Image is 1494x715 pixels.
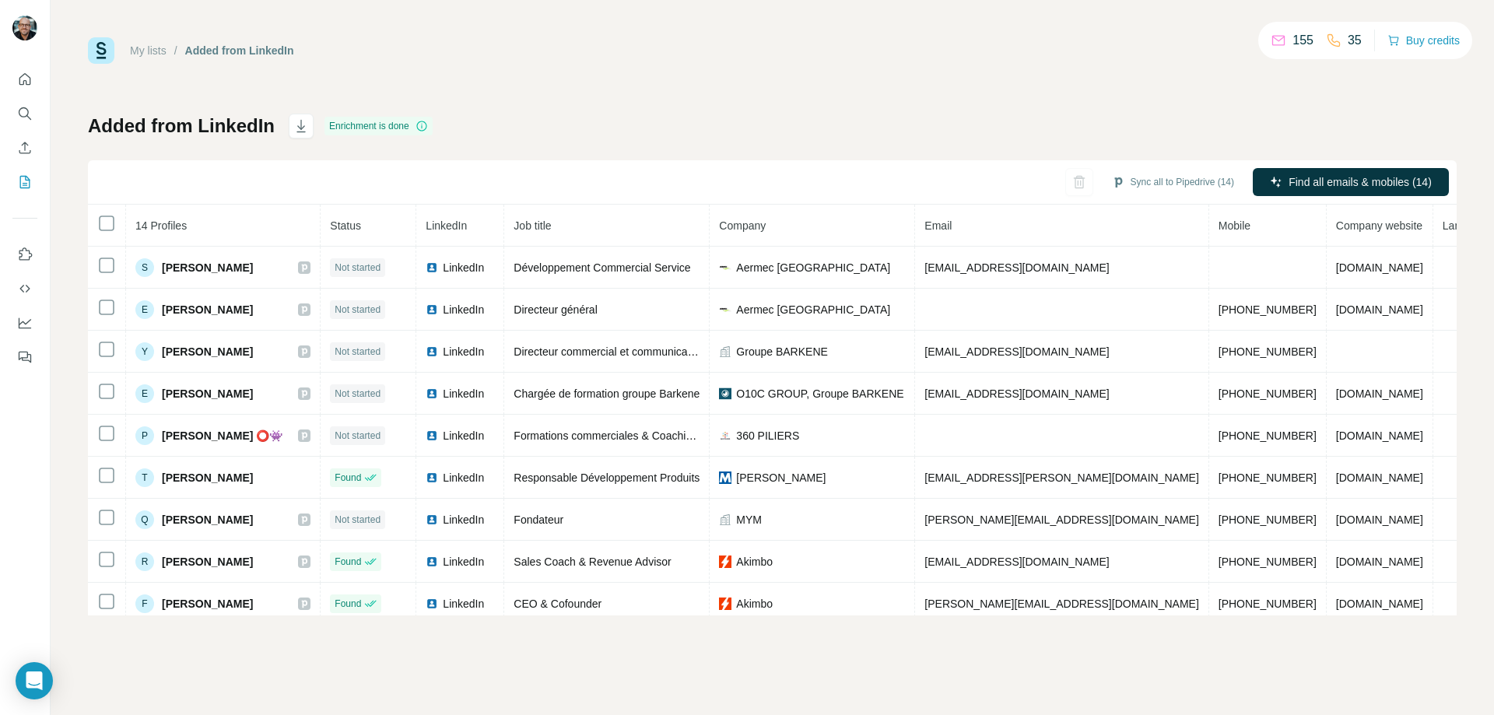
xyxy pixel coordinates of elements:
button: Feedback [12,343,37,371]
span: [EMAIL_ADDRESS][DOMAIN_NAME] [924,556,1109,568]
span: [DOMAIN_NAME] [1336,303,1423,316]
span: [PERSON_NAME][EMAIL_ADDRESS][DOMAIN_NAME] [924,513,1198,526]
img: LinkedIn logo [426,387,438,400]
button: My lists [12,168,37,196]
div: Added from LinkedIn [185,43,294,58]
span: Not started [335,345,381,359]
img: company-logo [719,598,731,610]
span: LinkedIn [443,302,484,317]
ringoverc2c-number-84e06f14122c: [PHONE_NUMBER] [1219,387,1317,400]
ringoverc2c-number-84e06f14122c: [PHONE_NUMBER] [1219,598,1317,610]
button: Search [12,100,37,128]
span: [PERSON_NAME] [162,470,253,485]
button: Use Surfe API [12,275,37,303]
img: company-logo [719,261,731,274]
ringoverc2c-number-84e06f14122c: [PHONE_NUMBER] [1219,471,1317,484]
ringoverc2c-84e06f14122c: Call with Ringover [1219,598,1317,610]
span: Sales Coach & Revenue Advisor [514,556,671,568]
span: [EMAIL_ADDRESS][DOMAIN_NAME] [924,345,1109,358]
img: company-logo [719,556,731,568]
span: CEO & Cofounder [514,598,601,610]
ringoverc2c-84e06f14122c: Call with Ringover [1219,303,1317,316]
span: 14 Profiles [135,219,187,232]
ringoverc2c-84e06f14122c: Call with Ringover [1219,556,1317,568]
span: LinkedIn [443,596,484,612]
span: Job title [514,219,551,232]
ringoverc2c-number-84e06f14122c: [PHONE_NUMBER] [1219,513,1317,526]
ringoverc2c-number-84e06f14122c: [PHONE_NUMBER] [1219,303,1317,316]
img: Surfe Logo [88,37,114,64]
span: Find all emails & mobiles (14) [1289,174,1432,190]
span: [PERSON_NAME] [162,302,253,317]
span: Formations commerciales & Coaching "Vente" | Conseil "Stratégie & plan d'actions" [514,429,915,442]
ringoverc2c-84e06f14122c: Call with Ringover [1219,513,1317,526]
img: LinkedIn logo [426,429,438,442]
span: Aermec [GEOGRAPHIC_DATA] [736,302,890,317]
span: Found [335,471,361,485]
span: Not started [335,261,381,275]
img: company-logo [719,429,731,442]
div: Open Intercom Messenger [16,662,53,699]
p: 35 [1348,31,1362,50]
span: Akimbo [736,554,773,570]
button: Sync all to Pipedrive (14) [1101,170,1245,194]
span: [PERSON_NAME][EMAIL_ADDRESS][DOMAIN_NAME] [924,598,1198,610]
span: Not started [335,303,381,317]
div: P [135,426,154,445]
span: Mobile [1219,219,1250,232]
div: E [135,384,154,403]
span: Landline [1443,219,1484,232]
span: Directeur commercial et communication. [514,345,708,358]
ringoverc2c-84e06f14122c: Call with Ringover [1219,387,1317,400]
span: Not started [335,387,381,401]
div: R [135,552,154,571]
span: Aermec [GEOGRAPHIC_DATA] [736,260,890,275]
button: Enrich CSV [12,134,37,162]
ringoverc2c-84e06f14122c: Call with Ringover [1219,471,1317,484]
span: [EMAIL_ADDRESS][DOMAIN_NAME] [924,261,1109,274]
span: Not started [335,513,381,527]
p: 155 [1292,31,1313,50]
h1: Added from LinkedIn [88,114,275,138]
span: Responsable Développement Produits [514,471,700,484]
img: company-logo [719,471,731,484]
span: [PERSON_NAME] [162,554,253,570]
span: LinkedIn [443,554,484,570]
span: LinkedIn [426,219,467,232]
span: [PERSON_NAME] [162,260,253,275]
span: Directeur général [514,303,597,316]
span: [DOMAIN_NAME] [1336,429,1423,442]
span: LinkedIn [443,260,484,275]
span: Not started [335,429,381,443]
img: LinkedIn logo [426,345,438,358]
span: [PERSON_NAME] [162,386,253,401]
span: [DOMAIN_NAME] [1336,513,1423,526]
button: Use Surfe on LinkedIn [12,240,37,268]
img: LinkedIn logo [426,556,438,568]
img: company-logo [719,303,731,316]
span: [PERSON_NAME] [162,596,253,612]
div: E [135,300,154,319]
button: Quick start [12,65,37,93]
img: LinkedIn logo [426,598,438,610]
li: / [174,43,177,58]
span: [DOMAIN_NAME] [1336,471,1423,484]
span: Développement Commercial Service [514,261,690,274]
span: LinkedIn [443,428,484,443]
span: Chargée de formation groupe Barkene [514,387,700,400]
span: LinkedIn [443,344,484,359]
span: [PERSON_NAME] [736,470,826,485]
span: 360 PILIERS [736,428,799,443]
ringoverc2c-number-84e06f14122c: [PHONE_NUMBER] [1219,429,1317,442]
span: Company website [1336,219,1422,232]
span: [PERSON_NAME] [162,344,253,359]
span: Fondateur [514,513,563,526]
ringoverc2c-number-84e06f14122c: [PHONE_NUMBER] [1219,345,1317,358]
button: Find all emails & mobiles (14) [1253,168,1449,196]
span: LinkedIn [443,470,484,485]
span: [EMAIL_ADDRESS][PERSON_NAME][DOMAIN_NAME] [924,471,1198,484]
div: T [135,468,154,487]
span: Company [719,219,766,232]
img: LinkedIn logo [426,471,438,484]
a: My lists [130,44,167,57]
